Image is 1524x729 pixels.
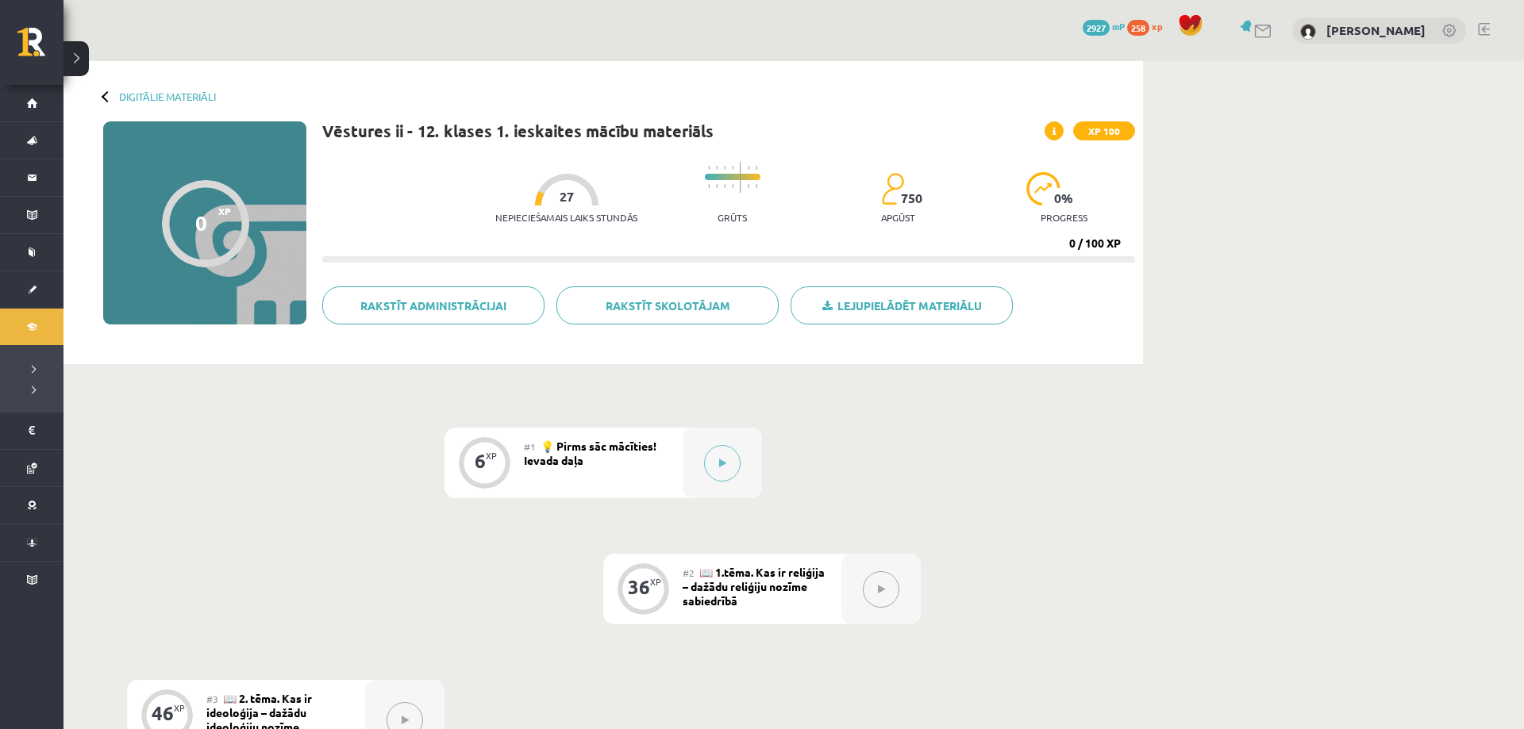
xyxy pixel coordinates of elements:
[732,166,733,170] img: icon-short-line-57e1e144782c952c97e751825c79c345078a6d821885a25fce030b3d8c18986b.svg
[1112,20,1125,33] span: mP
[716,184,718,188] img: icon-short-line-57e1e144782c952c97e751825c79c345078a6d821885a25fce030b3d8c18986b.svg
[724,184,725,188] img: icon-short-line-57e1e144782c952c97e751825c79c345078a6d821885a25fce030b3d8c18986b.svg
[1326,22,1426,38] a: [PERSON_NAME]
[901,191,922,205] span: 750
[206,693,218,705] span: #3
[17,28,63,67] a: Rīgas 1. Tālmācības vidusskola
[218,205,231,217] span: XP
[119,90,216,102] a: Digitālie materiāli
[1300,24,1316,40] img: Eriks Meļņiks
[556,286,779,324] a: Rakstīt skolotājam
[322,121,714,140] h1: Vēstures ii - 12. klases 1. ieskaites mācību materiāls
[740,162,741,193] img: icon-long-line-d9ea69661e0d244f92f715978eff75569469978d946b2353a9bb055b3ed8787d.svg
[475,454,486,468] div: 6
[1083,20,1110,36] span: 2927
[732,184,733,188] img: icon-short-line-57e1e144782c952c97e751825c79c345078a6d821885a25fce030b3d8c18986b.svg
[628,580,650,594] div: 36
[748,184,749,188] img: icon-short-line-57e1e144782c952c97e751825c79c345078a6d821885a25fce030b3d8c18986b.svg
[756,166,757,170] img: icon-short-line-57e1e144782c952c97e751825c79c345078a6d821885a25fce030b3d8c18986b.svg
[1083,20,1125,33] a: 2927 mP
[1127,20,1149,36] span: 258
[683,566,695,579] span: #2
[1026,172,1060,205] img: icon-progress-161ccf0a02000e728c5f80fcf4c31c7af3da0e1684b2b1d7c360e028c24a22f1.svg
[1073,121,1135,140] span: XP 100
[1127,20,1170,33] a: 258 xp
[524,440,536,453] span: #1
[683,565,825,608] span: 📖 1.tēma. Kas ir reliģija – dažādu reliģiju nozīme sabiedrībā
[650,577,661,586] div: XP
[195,211,207,235] div: 0
[524,439,656,467] span: 💡 Pirms sāc mācīties! Ievada daļa
[486,451,497,460] div: XP
[560,190,574,204] span: 27
[718,212,747,223] p: Grūts
[1152,20,1162,33] span: xp
[724,166,725,170] img: icon-short-line-57e1e144782c952c97e751825c79c345078a6d821885a25fce030b3d8c18986b.svg
[748,166,749,170] img: icon-short-line-57e1e144782c952c97e751825c79c345078a6d821885a25fce030b3d8c18986b.svg
[1054,191,1074,205] span: 0 %
[716,166,718,170] img: icon-short-line-57e1e144782c952c97e751825c79c345078a6d821885a25fce030b3d8c18986b.svg
[881,172,904,205] img: students-c634bb4e5e11cddfef0936a35e636f08e4e9abd3cc4e673bd6f9a4125e45ecb1.svg
[756,184,757,188] img: icon-short-line-57e1e144782c952c97e751825c79c345078a6d821885a25fce030b3d8c18986b.svg
[708,166,710,170] img: icon-short-line-57e1e144782c952c97e751825c79c345078a6d821885a25fce030b3d8c18986b.svg
[791,286,1013,324] a: Lejupielādēt materiālu
[708,184,710,188] img: icon-short-line-57e1e144782c952c97e751825c79c345078a6d821885a25fce030b3d8c18986b.svg
[1041,212,1087,223] p: progress
[152,706,174,720] div: 46
[322,286,545,324] a: Rakstīt administrācijai
[495,212,637,223] p: Nepieciešamais laiks stundās
[174,704,185,712] div: XP
[881,212,915,223] p: apgūst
